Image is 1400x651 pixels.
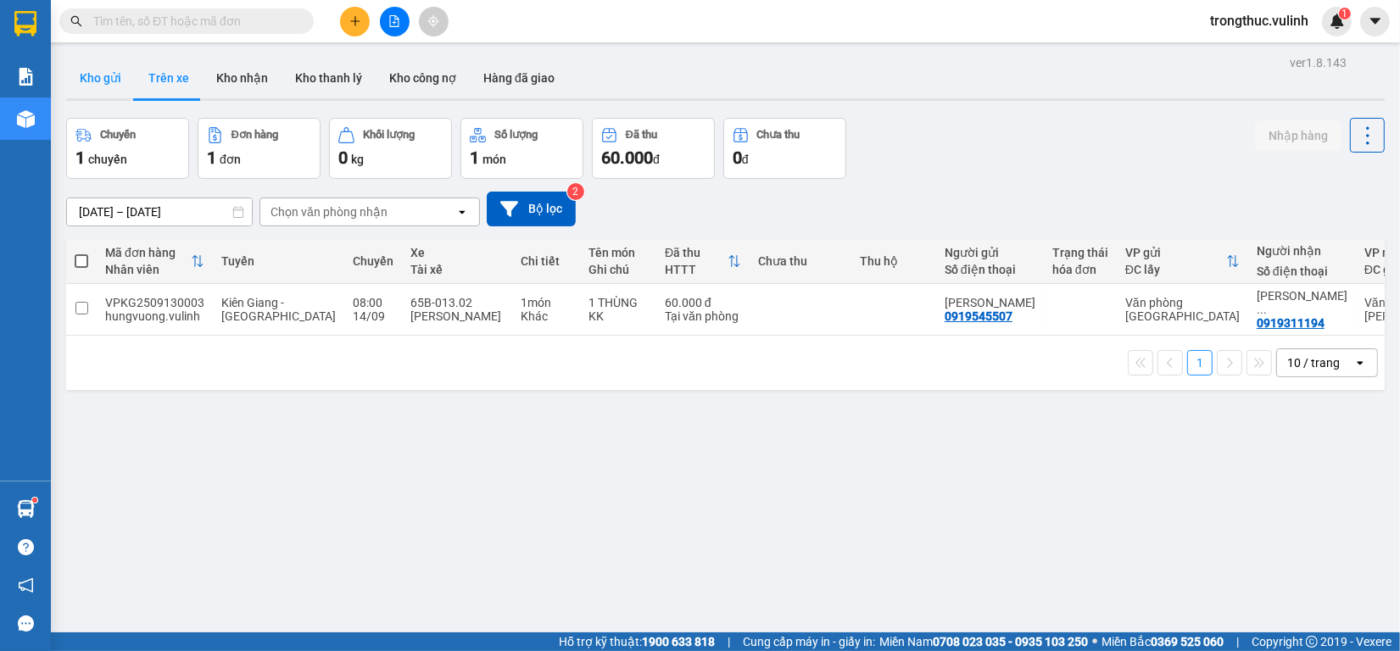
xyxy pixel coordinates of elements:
button: Kho gửi [66,58,135,98]
div: [PERSON_NAME] [410,309,504,323]
div: Thu hộ [860,254,928,268]
span: 0 [733,147,742,168]
div: 0919545507 [945,309,1012,323]
span: trongthuc.vulinh [1196,10,1322,31]
span: | [1236,632,1239,651]
div: Đã thu [626,129,657,141]
img: solution-icon [17,68,35,86]
span: notification [18,577,34,593]
div: Tại văn phòng [665,309,741,323]
div: HTTT [665,263,728,276]
span: question-circle [18,539,34,555]
span: kg [351,153,364,166]
span: Hỗ trợ kỹ thuật: [559,632,715,651]
button: Đơn hàng1đơn [198,118,321,179]
div: Người nhận [1257,244,1347,258]
span: 1 [1341,8,1347,19]
div: VPKG2509130003 [105,296,204,309]
span: plus [349,15,361,27]
strong: 0369 525 060 [1151,635,1224,648]
div: Tuyến [221,254,336,268]
div: Chưa thu [757,129,800,141]
div: 1 THÙNG KK [588,296,648,323]
div: Đã thu [665,246,728,259]
button: aim [419,7,449,36]
div: Số lượng [494,129,538,141]
span: Miền Bắc [1102,632,1224,651]
button: Kho thanh lý [282,58,376,98]
div: Chưa thu [758,254,843,268]
span: Kiên Giang - [GEOGRAPHIC_DATA] [221,296,336,323]
div: Chuyến [100,129,136,141]
div: 0919311194 [1257,316,1325,330]
div: Chi tiết [521,254,572,268]
button: file-add [380,7,410,36]
div: Người gửi [945,246,1035,259]
div: Nhân viên [105,263,191,276]
th: Toggle SortBy [656,239,750,284]
span: 1 [75,147,85,168]
div: Chuyến [353,254,393,268]
span: 60.000 [601,147,653,168]
div: Tên món [588,246,648,259]
span: 0 [338,147,348,168]
span: file-add [388,15,400,27]
span: 1 [470,147,479,168]
div: 60.000 đ [665,296,741,309]
div: BÙI VĂN HẠNH [945,296,1035,309]
span: chuyến [88,153,127,166]
span: aim [427,15,439,27]
span: món [482,153,506,166]
div: Tài xế [410,263,504,276]
span: | [728,632,730,651]
img: warehouse-icon [17,110,35,128]
div: Trạng thái [1052,246,1108,259]
div: 14/09 [353,309,393,323]
img: warehouse-icon [17,500,35,518]
span: copyright [1306,636,1318,648]
button: plus [340,7,370,36]
div: Khác [521,309,572,323]
button: Chưa thu0đ [723,118,846,179]
input: Select a date range. [67,198,252,225]
button: Đã thu60.000đ [592,118,715,179]
sup: 1 [32,498,37,503]
strong: 0708 023 035 - 0935 103 250 [933,635,1088,648]
sup: 2 [567,183,584,200]
div: Khối lượng [363,129,415,141]
div: Số điện thoại [1257,264,1347,278]
sup: 1 [1339,8,1351,19]
div: BÙI THỊ KIM CHI [1257,289,1347,316]
div: Chọn văn phòng nhận [271,203,388,220]
button: Khối lượng0kg [329,118,452,179]
th: Toggle SortBy [1117,239,1248,284]
div: Ghi chú [588,263,648,276]
img: logo-vxr [14,11,36,36]
div: hóa đơn [1052,263,1108,276]
img: icon-new-feature [1330,14,1345,29]
button: Chuyến1chuyến [66,118,189,179]
span: ... [1257,303,1267,316]
div: 10 / trang [1287,354,1340,371]
div: hungvuong.vulinh [105,309,204,323]
span: 1 [207,147,216,168]
div: Số điện thoại [945,263,1035,276]
span: search [70,15,82,27]
div: 1 món [521,296,572,309]
span: ⚪️ [1092,638,1097,645]
th: Toggle SortBy [97,239,213,284]
div: Mã đơn hàng [105,246,191,259]
strong: 1900 633 818 [642,635,715,648]
button: Số lượng1món [460,118,583,179]
div: 65B-013.02 [410,296,504,309]
span: đơn [220,153,241,166]
button: Nhập hàng [1255,120,1341,151]
span: Cung cấp máy in - giấy in: [743,632,875,651]
button: Hàng đã giao [470,58,568,98]
div: Xe [410,246,504,259]
button: Bộ lọc [487,192,576,226]
button: caret-down [1360,7,1390,36]
span: message [18,615,34,632]
div: VP gửi [1125,246,1226,259]
div: ĐC lấy [1125,263,1226,276]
